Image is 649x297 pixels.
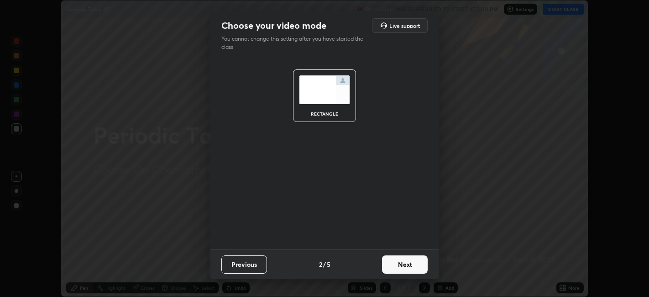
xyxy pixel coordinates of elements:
[327,260,330,269] h4: 5
[323,260,326,269] h4: /
[221,20,326,32] h2: Choose your video mode
[221,255,267,274] button: Previous
[299,75,350,104] img: normalScreenIcon.ae25ed63.svg
[306,111,343,116] div: rectangle
[319,260,322,269] h4: 2
[382,255,428,274] button: Next
[389,23,420,28] h5: Live support
[221,35,369,51] p: You cannot change this setting after you have started the class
